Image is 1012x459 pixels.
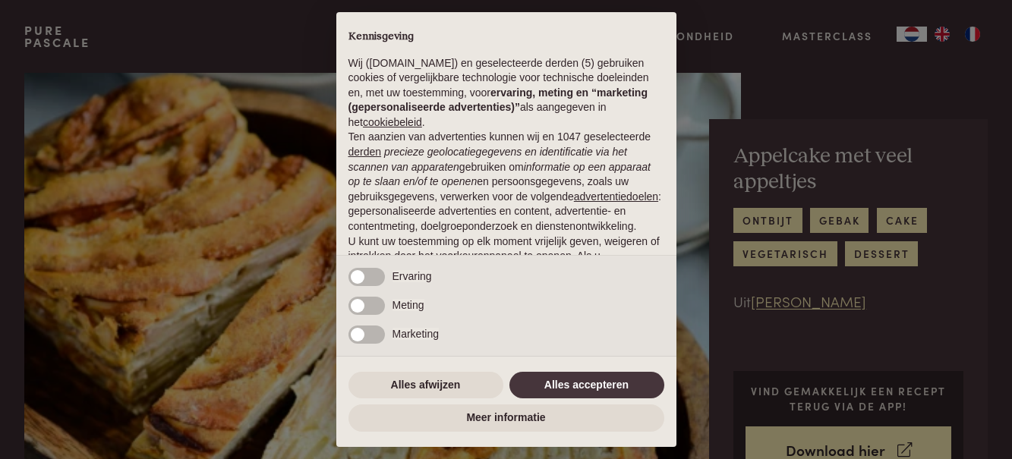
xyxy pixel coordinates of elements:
span: Meting [393,299,424,311]
em: precieze geolocatiegegevens en identificatie via het scannen van apparaten [348,146,627,173]
strong: ervaring, meting en “marketing (gepersonaliseerde advertenties)” [348,86,648,114]
span: Ervaring [393,270,432,282]
span: Marketing [393,328,439,340]
button: Alles afwijzen [348,372,503,399]
p: U kunt uw toestemming op elk moment vrijelijk geven, weigeren of intrekken door het voorkeurenpan... [348,234,664,309]
h2: Kennisgeving [348,30,664,44]
p: Wij ([DOMAIN_NAME]) en geselecteerde derden (5) gebruiken cookies of vergelijkbare technologie vo... [348,56,664,130]
button: Alles accepteren [509,372,664,399]
button: advertentiedoelen [574,190,658,205]
button: derden [348,145,382,160]
p: Ten aanzien van advertenties kunnen wij en 1047 geselecteerde gebruiken om en persoonsgegevens, z... [348,130,664,234]
a: cookiebeleid [363,116,422,128]
button: Meer informatie [348,404,664,432]
em: informatie op een apparaat op te slaan en/of te openen [348,161,651,188]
